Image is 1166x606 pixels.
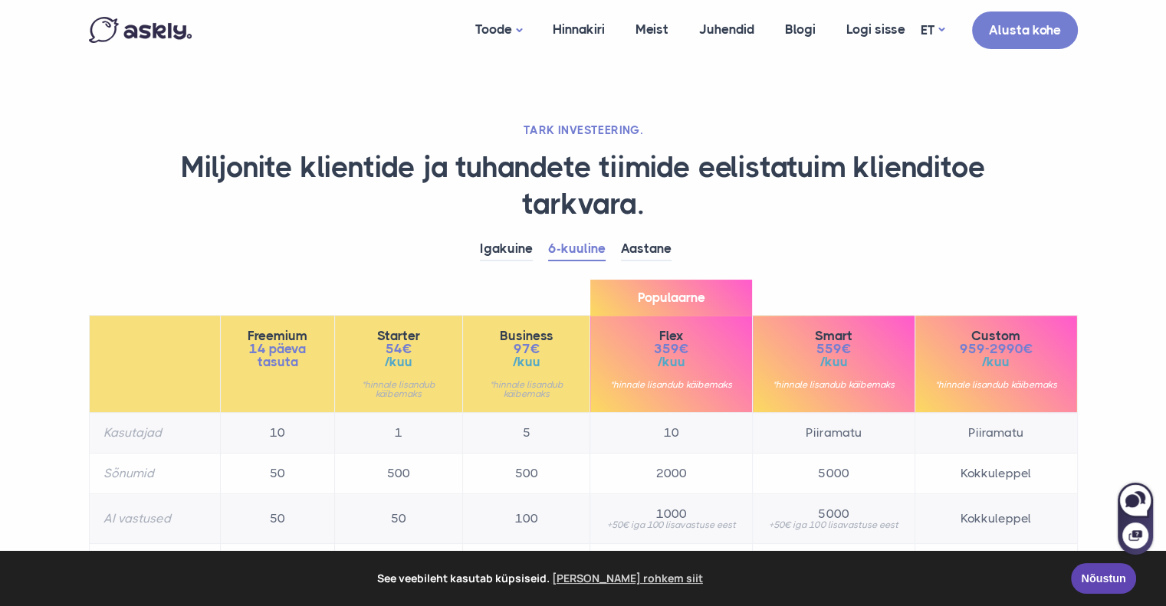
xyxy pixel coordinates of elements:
h2: TARK INVESTEERING. [89,123,1078,138]
td: 50 [220,494,334,544]
a: Igakuine [480,237,533,261]
a: ET [921,19,944,41]
span: 5000 [767,508,901,520]
img: Askly [89,17,192,43]
th: Kasutajad [89,413,220,454]
small: +50€ iga 100 lisavastuse eest [604,520,738,529]
td: 10000 [753,544,915,597]
a: Nõustun [1071,563,1136,594]
span: 559€ [767,342,901,355]
td: Piiramatu [915,413,1077,454]
td: 500 [462,454,590,494]
span: 97€ [477,342,576,355]
span: See veebileht kasutab küpsiseid. [22,567,1060,590]
td: 100 [220,544,334,597]
th: AI vastused [89,494,220,544]
a: Alusta kohe [972,11,1078,49]
td: 50 [335,494,463,544]
small: *hinnale lisandub käibemaks [604,380,738,389]
td: 100 [335,544,463,597]
h1: Miljonite klientide ja tuhandete tiimide eelistatuim klienditoe tarkvara. [89,149,1078,222]
td: Kokkuleppel [915,454,1077,494]
span: Starter [349,329,448,342]
span: /kuu [929,355,1063,369]
td: 10 [220,413,334,454]
a: Aastane [621,237,672,261]
span: Kokkuleppel [929,513,1063,525]
span: 959-2990€ [929,342,1063,355]
span: Flex [604,329,738,342]
td: 500 [462,544,590,597]
span: 359€ [604,342,738,355]
td: 5000 [590,544,753,597]
span: Populaarne [590,280,752,316]
small: *hinnale lisandub käibemaks [929,380,1063,389]
th: Sõnumid [89,454,220,494]
td: 5000 [753,454,915,494]
td: 5 [462,413,590,454]
span: Smart [767,329,901,342]
span: Custom [929,329,1063,342]
td: 1 [335,413,463,454]
span: Freemium [235,329,320,342]
td: Piiramatu [753,413,915,454]
small: *hinnale lisandub käibemaks [349,380,448,398]
iframe: Askly chat [1116,480,1155,556]
td: 10 [590,413,753,454]
th: Veebi sisulehtede arv [89,544,220,597]
span: Business [477,329,576,342]
td: 50 [220,454,334,494]
small: *hinnale lisandub käibemaks [477,380,576,398]
td: Kokkuleppel [915,544,1077,597]
td: 100 [462,494,590,544]
span: 14 päeva tasuta [235,342,320,369]
small: +50€ iga 100 lisavastuse eest [767,520,901,529]
span: /kuu [604,355,738,369]
td: 2000 [590,454,753,494]
span: 54€ [349,342,448,355]
td: 500 [335,454,463,494]
a: 6-kuuline [548,237,606,261]
a: learn more about cookies [550,567,705,590]
span: /kuu [349,355,448,369]
span: /kuu [477,355,576,369]
span: 1000 [604,508,738,520]
span: /kuu [767,355,901,369]
small: *hinnale lisandub käibemaks [767,380,901,389]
